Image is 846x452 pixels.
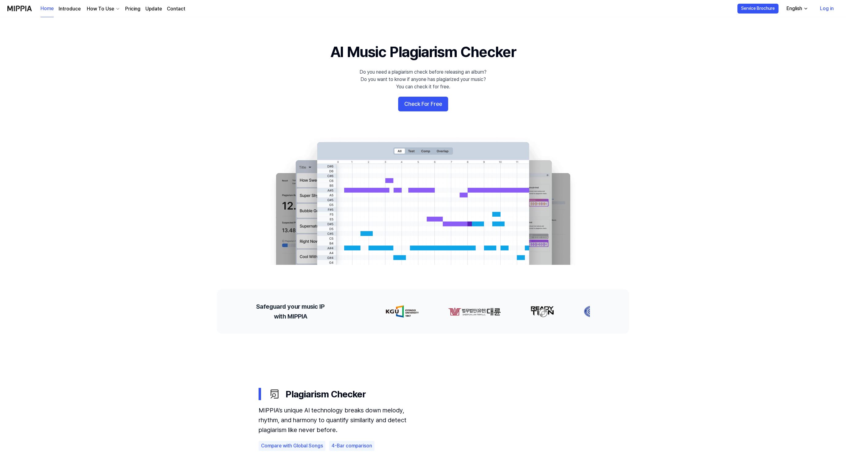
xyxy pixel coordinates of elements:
[59,5,81,13] a: Introduce
[400,305,453,318] img: partner-logo-1
[145,5,162,13] a: Update
[256,302,325,321] h2: Safeguard your music IP with MIPPIA
[268,388,587,400] div: Plagiarism Checker
[40,0,54,17] a: Home
[259,405,424,435] div: MIPPIA’s unique AI technology breaks down melody, rhythm, and harmony to quantify similarity and ...
[125,5,140,13] a: Pricing
[167,5,185,13] a: Contact
[360,68,486,91] div: Do you need a plagiarism check before releasing an album? Do you want to know if anyone has plagi...
[86,5,120,13] button: How To Use
[329,441,375,451] div: 4-Bar comparison
[338,305,371,318] img: partner-logo-0
[785,5,803,12] div: English
[536,305,555,318] img: partner-logo-3
[737,4,779,14] button: Service Brochure
[584,305,598,318] img: partner-logo-4
[483,305,506,318] img: partner-logo-2
[259,441,325,451] div: Compare with Global Songs
[86,5,115,13] div: How To Use
[782,2,812,15] button: English
[263,136,583,265] img: main Image
[259,383,587,405] button: Plagiarism Checker
[330,42,516,62] h1: AI Music Plagiarism Checker
[398,97,448,111] button: Check For Free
